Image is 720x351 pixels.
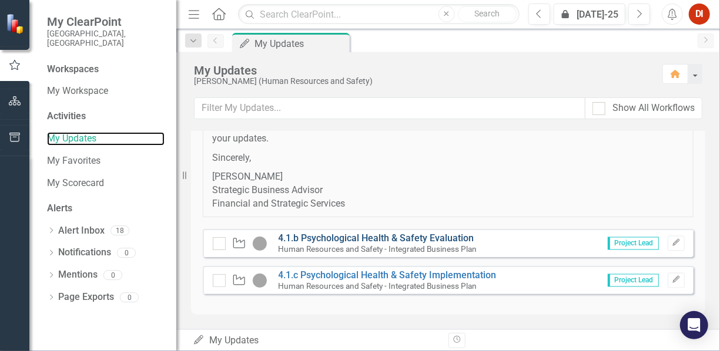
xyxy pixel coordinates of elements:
[458,6,517,22] button: Search
[554,4,626,25] button: [DATE]-25
[212,151,684,165] p: Sincerely,
[47,202,165,215] div: Alerts
[58,246,111,259] a: Notifications
[608,237,659,250] span: Project Lead
[689,4,710,25] button: DI
[58,268,98,282] a: Mentions
[47,85,165,98] a: My Workspace
[212,119,684,146] p: Thank you in advance for your prompt attention to this. Please reach out if you require assistanc...
[254,36,347,51] div: My Updates
[194,97,585,119] input: Filter My Updates...
[279,269,497,281] a: 4.1.c Psychological Health & Safety Implementation
[47,132,165,146] a: My Updates
[194,77,651,86] div: [PERSON_NAME] (Human Resources and Safety)
[253,274,267,288] img: Not Started
[47,110,165,123] div: Activities
[279,244,477,254] small: Human Resources and Safety - Integrated Business Plan
[279,232,474,244] a: 4.1.b Psychological Health & Safety Evaluation
[47,63,99,76] div: Workspaces
[474,9,500,18] span: Search
[612,102,695,115] div: Show All Workflows
[103,270,122,280] div: 0
[117,248,136,258] div: 0
[110,226,129,236] div: 18
[47,29,165,48] small: [GEOGRAPHIC_DATA], [GEOGRAPHIC_DATA]
[279,281,477,291] small: Human Resources and Safety - Integrated Business Plan
[58,291,114,304] a: Page Exports
[47,15,165,29] span: My ClearPoint
[6,14,26,34] img: ClearPoint Strategy
[680,311,708,339] div: Open Intercom Messenger
[47,177,165,190] a: My Scorecard
[238,4,519,25] input: Search ClearPoint...
[558,8,622,22] div: [DATE]-25
[212,170,684,211] p: [PERSON_NAME] Strategic Business Advisor Financial and Strategic Services
[608,274,659,287] span: Project Lead
[47,154,165,168] a: My Favorites
[253,237,267,251] img: Not Started
[58,224,105,238] a: Alert Inbox
[120,292,139,302] div: 0
[194,64,651,77] div: My Updates
[193,334,440,347] div: My Updates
